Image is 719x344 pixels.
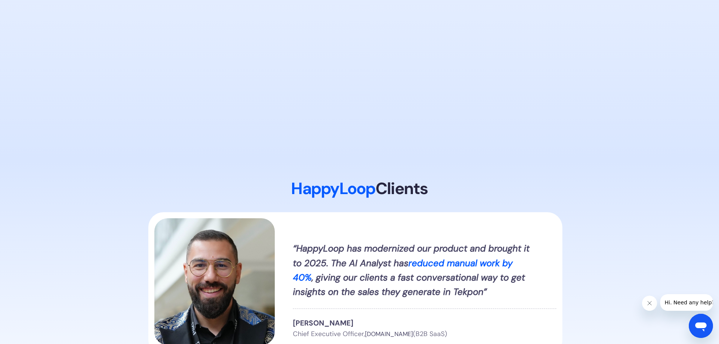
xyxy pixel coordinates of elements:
iframe: Message from company [660,294,713,311]
iframe: Close message [642,296,657,311]
em: “HappyLoop has modernized our product and brought it to 2025. The AI Analyst has [293,242,530,268]
em: reduced manual work by 40% [293,257,513,283]
strong: Clients [376,178,428,199]
span: Hi. Need any help? [5,5,54,11]
iframe: Button to launch messaging window [689,314,713,338]
h2: HappyLoop [148,179,571,199]
span: [PERSON_NAME] [293,318,353,328]
em: , giving our clients a fast conversational way to get insights on the sales they generate in Tekpon” [293,271,525,298]
span: [DOMAIN_NAME] [365,330,413,338]
span: Chief Executive Officer, [293,330,365,338]
span: (B2B SaaS) [413,330,447,338]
